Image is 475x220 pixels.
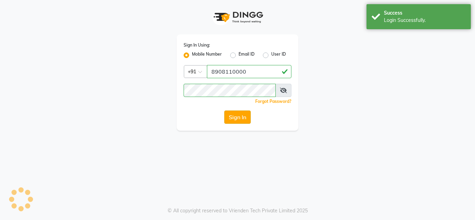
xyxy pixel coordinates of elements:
input: Username [207,65,291,78]
a: Forgot Password? [255,99,291,104]
button: Sign In [224,111,251,124]
div: Success [384,9,466,17]
label: Email ID [239,51,255,59]
label: User ID [271,51,286,59]
div: Login Successfully. [384,17,466,24]
img: logo1.svg [210,7,265,27]
label: Sign In Using: [184,42,210,48]
label: Mobile Number [192,51,222,59]
input: Username [184,84,276,97]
